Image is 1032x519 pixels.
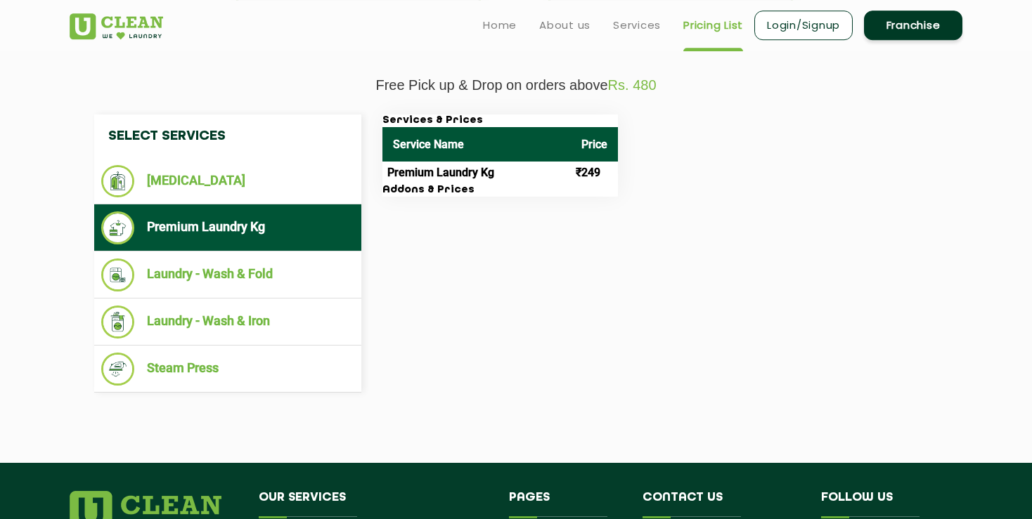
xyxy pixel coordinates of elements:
[382,114,618,127] h3: Services & Prices
[864,11,962,40] a: Franchise
[539,17,591,34] a: About us
[608,77,657,93] span: Rs. 480
[509,491,622,518] h4: Pages
[101,165,134,197] img: Dry Cleaning
[101,258,354,291] li: Laundry - Wash & Fold
[94,114,361,158] h4: Select Services
[101,353,354,386] li: Steam Press
[101,211,354,244] li: Premium Laundry Kg
[382,127,571,162] th: Service Name
[571,162,618,184] td: ₹249
[643,491,800,518] h4: Contact us
[101,306,354,339] li: Laundry - Wash & Iron
[683,17,743,34] a: Pricing List
[382,184,618,197] h3: Addons & Prices
[259,491,488,518] h4: Our Services
[101,165,354,197] li: [MEDICAL_DATA]
[613,17,661,34] a: Services
[70,13,163,39] img: UClean Laundry and Dry Cleaning
[382,162,571,184] td: Premium Laundry Kg
[101,306,134,339] img: Laundry - Wash & Iron
[70,77,962,93] p: Free Pick up & Drop on orders above
[101,353,134,386] img: Steam Press
[483,17,517,34] a: Home
[571,127,618,162] th: Price
[101,211,134,244] img: Premium Laundry Kg
[754,11,853,40] a: Login/Signup
[101,258,134,291] img: Laundry - Wash & Fold
[821,491,945,518] h4: Follow us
